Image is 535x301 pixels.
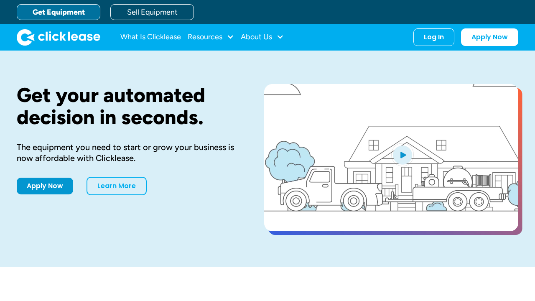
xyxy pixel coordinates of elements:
[264,84,518,231] a: open lightbox
[17,29,100,46] img: Clicklease logo
[424,33,444,41] div: Log In
[17,178,73,194] a: Apply Now
[391,143,414,166] img: Blue play button logo on a light blue circular background
[120,29,181,46] a: What Is Clicklease
[17,142,237,163] div: The equipment you need to start or grow your business is now affordable with Clicklease.
[461,28,518,46] a: Apply Now
[17,29,100,46] a: home
[241,29,284,46] div: About Us
[188,29,234,46] div: Resources
[17,4,100,20] a: Get Equipment
[17,84,237,128] h1: Get your automated decision in seconds.
[87,177,147,195] a: Learn More
[110,4,194,20] a: Sell Equipment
